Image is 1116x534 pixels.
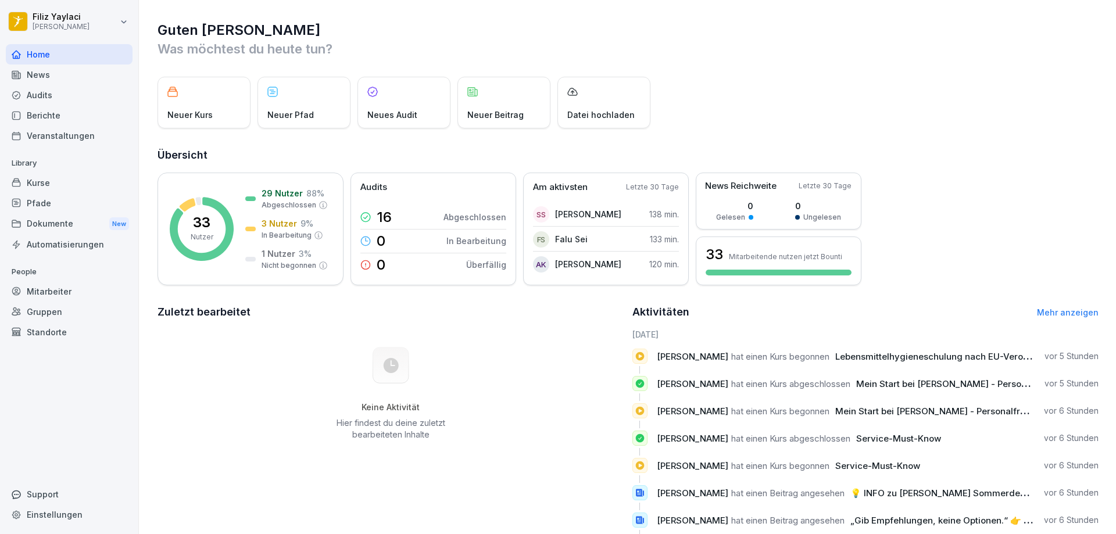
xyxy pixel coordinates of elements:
p: 133 min. [650,233,679,245]
p: Was möchtest du heute tun? [158,40,1099,58]
div: Dokumente [6,213,133,235]
p: 88 % [306,187,324,199]
a: Home [6,44,133,64]
p: vor 6 Stunden [1044,514,1099,526]
a: Automatisierungen [6,234,133,255]
p: 0 [716,200,753,212]
a: Mitarbeiter [6,281,133,302]
span: [PERSON_NAME] [657,433,728,444]
a: Kurse [6,173,133,193]
a: Audits [6,85,133,105]
p: vor 6 Stunden [1044,432,1099,444]
p: Neues Audit [367,109,417,121]
span: [PERSON_NAME] [657,460,728,471]
span: [PERSON_NAME] [657,378,728,389]
p: 120 min. [649,258,679,270]
p: [PERSON_NAME] [555,258,621,270]
p: 9 % [301,217,313,230]
p: vor 6 Stunden [1044,460,1099,471]
a: News [6,64,133,85]
p: [PERSON_NAME] [33,23,90,31]
p: Library [6,154,133,173]
span: hat einen Kurs begonnen [731,351,829,362]
a: Einstellungen [6,504,133,525]
a: Berichte [6,105,133,126]
h5: Keine Aktivität [332,402,449,413]
p: 29 Nutzer [262,187,303,199]
div: FS [533,231,549,248]
p: 0 [377,234,385,248]
p: Filiz Yaylaci [33,12,90,22]
span: [PERSON_NAME] [657,488,728,499]
p: Nutzer [191,232,213,242]
p: Am aktivsten [533,181,588,194]
p: 0 [377,258,385,272]
div: New [109,217,129,231]
h2: Zuletzt bearbeitet [158,304,624,320]
p: Abgeschlossen [443,211,506,223]
span: Service-Must-Know [856,433,941,444]
span: hat einen Beitrag angesehen [731,515,845,526]
p: vor 5 Stunden [1045,350,1099,362]
p: Ungelesen [803,212,841,223]
p: Mitarbeitende nutzen jetzt Bounti [729,252,842,261]
a: Standorte [6,322,133,342]
span: hat einen Kurs begonnen [731,460,829,471]
p: 1 Nutzer [262,248,295,260]
a: DokumenteNew [6,213,133,235]
p: Gelesen [716,212,745,223]
p: 3 % [299,248,312,260]
div: AK [533,256,549,273]
p: Neuer Kurs [167,109,213,121]
p: In Bearbeitung [446,235,506,247]
p: 3 Nutzer [262,217,297,230]
h2: Übersicht [158,147,1099,163]
span: Mein Start bei [PERSON_NAME] - Personalfragebogen [835,406,1063,417]
p: Datei hochladen [567,109,635,121]
p: Letzte 30 Tage [626,182,679,192]
h2: Aktivitäten [632,304,689,320]
div: Support [6,484,133,504]
span: [PERSON_NAME] [657,406,728,417]
h3: 33 [706,245,723,264]
h6: [DATE] [632,328,1099,341]
span: hat einen Kurs abgeschlossen [731,433,850,444]
span: [PERSON_NAME] [657,351,728,362]
p: Neuer Pfad [267,109,314,121]
p: vor 6 Stunden [1044,405,1099,417]
p: People [6,263,133,281]
span: hat einen Kurs begonnen [731,406,829,417]
p: [PERSON_NAME] [555,208,621,220]
p: News Reichweite [705,180,777,193]
p: Abgeschlossen [262,200,316,210]
p: Neuer Beitrag [467,109,524,121]
p: 0 [795,200,841,212]
p: Falu Sei [555,233,588,245]
span: Service-Must-Know [835,460,920,471]
p: vor 5 Stunden [1045,378,1099,389]
a: Veranstaltungen [6,126,133,146]
div: SS [533,206,549,223]
a: Pfade [6,193,133,213]
p: 16 [377,210,392,224]
span: hat einen Kurs abgeschlossen [731,378,850,389]
p: vor 6 Stunden [1044,487,1099,499]
p: 138 min. [649,208,679,220]
p: In Bearbeitung [262,230,312,241]
a: Gruppen [6,302,133,322]
a: Mehr anzeigen [1037,307,1099,317]
span: hat einen Beitrag angesehen [731,488,845,499]
p: 33 [193,216,210,230]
